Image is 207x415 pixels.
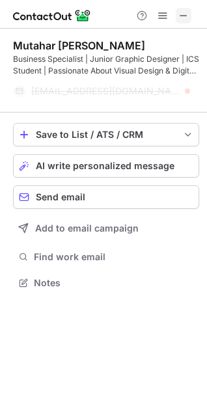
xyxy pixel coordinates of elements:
span: Send email [36,192,85,202]
button: Find work email [13,248,199,266]
button: Send email [13,185,199,209]
img: ContactOut v5.3.10 [13,8,91,23]
button: Add to email campaign [13,217,199,240]
div: Save to List / ATS / CRM [36,129,176,140]
span: AI write personalized message [36,161,174,171]
span: Add to email campaign [35,223,139,234]
div: Mutahar [PERSON_NAME] [13,39,145,52]
div: Business Specialist | Junior Graphic Designer | ICS Student | Passionate About Visual Design & Di... [13,53,199,77]
button: AI write personalized message [13,154,199,178]
span: Notes [34,277,194,289]
button: save-profile-one-click [13,123,199,146]
button: Notes [13,274,199,292]
span: Find work email [34,251,194,263]
span: [EMAIL_ADDRESS][DOMAIN_NAME] [31,85,180,97]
